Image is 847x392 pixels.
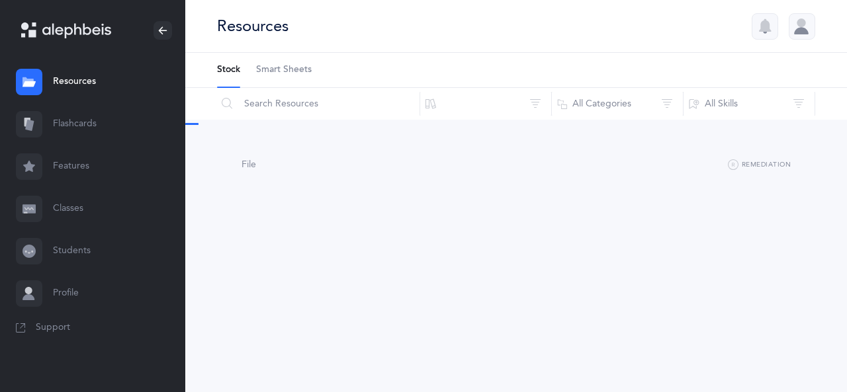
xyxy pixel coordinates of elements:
div: Resources [217,15,289,37]
button: All Categories [551,88,684,120]
span: File [242,159,256,170]
input: Search Resources [216,88,420,120]
button: Remediation [728,157,791,173]
span: Smart Sheets [256,63,312,77]
button: All Skills [683,88,815,120]
span: Support [36,321,70,334]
